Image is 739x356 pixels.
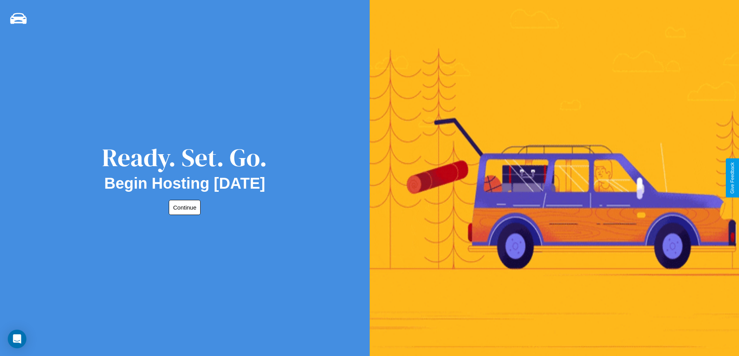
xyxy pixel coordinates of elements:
div: Open Intercom Messenger [8,330,26,348]
div: Give Feedback [730,162,735,194]
h2: Begin Hosting [DATE] [104,175,265,192]
button: Continue [169,200,201,215]
div: Ready. Set. Go. [102,140,267,175]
